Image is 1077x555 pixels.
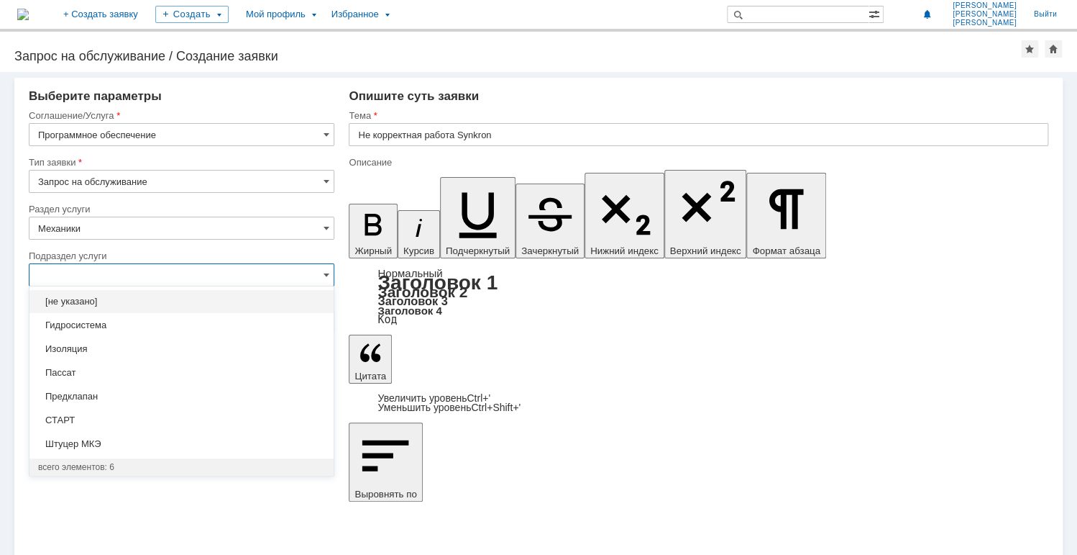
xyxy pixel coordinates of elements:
[1045,40,1062,58] div: Сделать домашней страницей
[38,367,325,379] span: Пассат
[38,438,325,450] span: Штуцер МКЭ
[746,173,825,258] button: Формат абзаца
[403,245,434,256] span: Курсив
[6,40,210,75] div: ​Необходимо восстановить работоспособность данной версии или установить обновленную
[377,313,397,326] a: Код
[38,296,325,307] span: [не указано]
[1021,40,1038,58] div: Добавить в избранное
[590,245,659,256] span: Нижний индекс
[354,245,392,256] span: Жирный
[377,294,447,307] a: Заголовок 3
[14,49,1021,63] div: Запрос на обслуживание / Создание заявки
[155,6,229,23] div: Создать
[38,461,325,473] div: всего элементов: 6
[17,9,29,20] a: Перейти на домашнюю страницу
[377,267,442,279] a: Нормальный
[349,394,1048,412] div: Цитата
[953,10,1017,19] span: [PERSON_NAME]
[670,245,741,256] span: Верхний индекс
[515,184,585,258] button: Зачеркнутый
[377,392,490,404] a: Increase
[349,423,422,502] button: Выровнять по
[354,489,416,500] span: Выровнять по
[446,245,510,256] span: Подчеркнутый
[953,19,1017,27] span: [PERSON_NAME]
[585,173,664,258] button: Нижний индекс
[354,371,386,382] span: Цитата
[38,343,325,355] span: Изоляция
[38,415,325,426] span: СТАРТ
[38,391,325,402] span: Предклапан
[467,392,490,404] span: Ctrl+'
[398,210,440,258] button: Курсив
[869,6,883,20] span: Расширенный поиск
[440,177,515,258] button: Подчеркнутый
[38,320,325,331] span: Гидросистема
[664,170,747,258] button: Верхний индекс
[377,402,521,413] a: Decrease
[521,245,579,256] span: Зачеркнутый
[349,158,1045,167] div: Описание
[349,269,1048,325] div: Формат абзаца
[349,204,398,258] button: Жирный
[953,1,1017,10] span: [PERSON_NAME]
[17,9,29,20] img: logo
[6,6,210,40] div: Программа Synkron не выполняет синхронизацию. После начала синхронизации файлов она вылетает.
[377,304,441,317] a: Заголовок 4
[349,111,1045,120] div: Тема
[29,251,331,261] div: Подраздел услуги
[349,335,392,384] button: Цитата
[349,89,479,103] span: Опишите суть заявки
[29,204,331,214] div: Раздел услуги
[377,271,498,294] a: Заголовок 1
[471,402,521,413] span: Ctrl+Shift+'
[29,111,331,120] div: Соглашение/Услуга
[29,158,331,167] div: Тип заявки
[377,284,467,300] a: Заголовок 2
[752,245,820,256] span: Формат абзаца
[29,89,162,103] span: Выберите параметры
